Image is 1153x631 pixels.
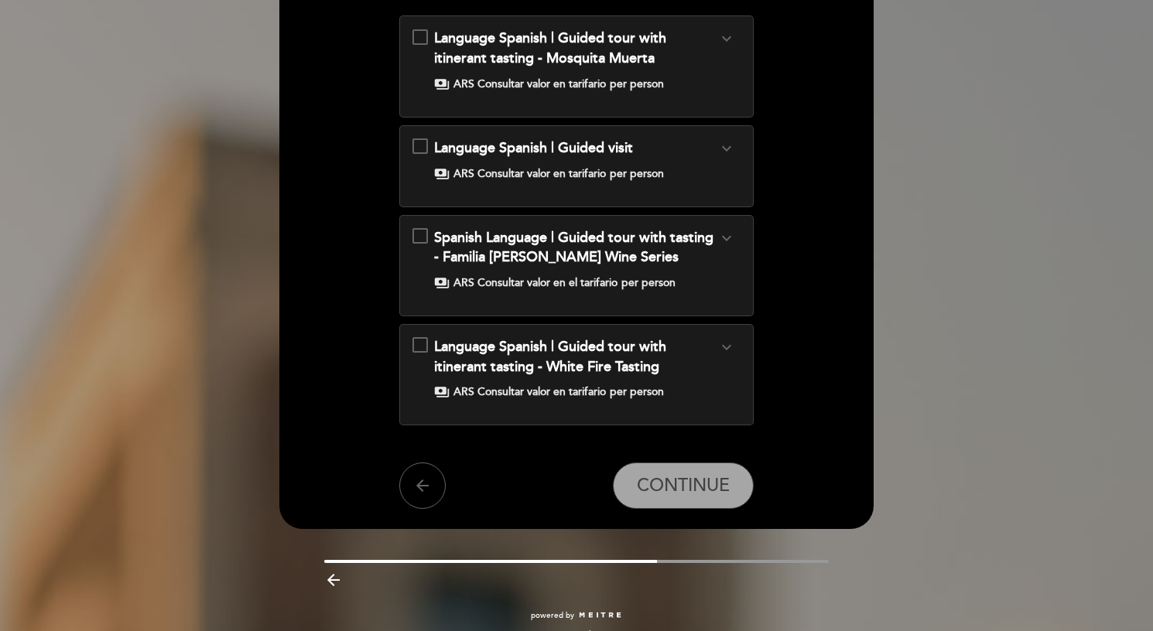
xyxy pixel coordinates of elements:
i: expand_more [717,229,736,247]
span: powered by [531,610,574,621]
button: arrow_back [399,462,446,509]
span: payments [434,166,450,182]
button: CONTINUE [613,462,754,509]
span: CONTINUE [637,475,730,496]
span: per person [610,166,664,182]
i: expand_more [717,29,736,48]
span: payments [434,384,450,400]
span: Language Spanish | Guided tour with itinerant tasting - Mosquita Muerta [434,29,666,67]
a: powered by [531,610,622,621]
i: arrow_back [413,476,432,495]
button: expand_more [713,228,741,248]
button: expand_more [713,138,741,159]
span: ARS Consultar valor en tarifario [453,166,606,182]
span: Language Spanish | Guided visit [434,139,633,156]
span: ARS Consultar valor en tarifario [453,77,606,92]
span: ARS Consultar valor en tarifario [453,384,606,400]
i: arrow_backward [324,571,343,589]
i: expand_more [717,338,736,356]
img: MEITRE [578,612,622,619]
span: payments [434,77,450,92]
button: expand_more [713,337,741,357]
md-checkbox: Language Spanish | Guided tour with itinerant tasting - Mosquita Muerta expand_more -Mosquita Mue... [412,29,741,91]
md-checkbox: Language Spanish | Guided visit expand_more Tour of the winery, cultural heritage of MendozaTasti... [412,138,741,182]
span: per person [610,384,664,400]
span: Spanish Language | Guided tour with tasting - Familia [PERSON_NAME] Wine Series [434,229,713,266]
span: per person [610,77,664,92]
md-checkbox: Spanish Language | Guided tour with tasting - Familia Millan Wine Series expand_more -Satélite Pi... [412,228,741,291]
span: per person [621,275,676,291]
md-checkbox: Language Spanish | Guided tour with itinerant tasting - White Fire Tasting expand_more -Fuego Bla... [412,337,741,400]
span: ARS Consultar valor en el tarifario [453,275,618,291]
button: expand_more [713,29,741,49]
span: payments [434,275,450,291]
i: expand_more [717,139,736,158]
span: Language Spanish | Guided tour with itinerant tasting - White Fire Tasting [434,338,666,375]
